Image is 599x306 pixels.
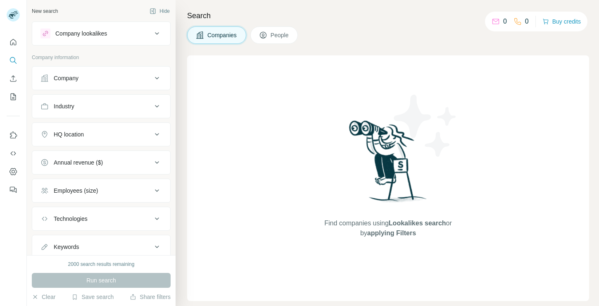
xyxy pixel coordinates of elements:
[54,215,88,223] div: Technologies
[55,29,107,38] div: Company lookalikes
[503,17,507,26] p: 0
[7,35,20,50] button: Quick start
[367,229,416,237] span: applying Filters
[32,293,55,301] button: Clear
[32,237,170,257] button: Keywords
[32,181,170,201] button: Employees (size)
[32,96,170,116] button: Industry
[7,71,20,86] button: Enrich CSV
[7,182,20,197] button: Feedback
[54,102,74,110] div: Industry
[525,17,529,26] p: 0
[271,31,290,39] span: People
[32,68,170,88] button: Company
[54,158,103,167] div: Annual revenue ($)
[7,128,20,143] button: Use Surfe on LinkedIn
[7,89,20,104] button: My lists
[207,31,238,39] span: Companies
[32,153,170,172] button: Annual revenue ($)
[68,261,135,268] div: 2000 search results remaining
[32,54,171,61] p: Company information
[7,53,20,68] button: Search
[32,209,170,229] button: Technologies
[32,124,170,144] button: HQ location
[54,186,98,195] div: Employees (size)
[345,118,431,210] img: Surfe Illustration - Woman searching with binoculars
[144,5,176,17] button: Hide
[322,218,454,238] span: Find companies using or by
[542,16,581,27] button: Buy credits
[71,293,114,301] button: Save search
[54,243,79,251] div: Keywords
[32,7,58,15] div: New search
[389,220,446,227] span: Lookalikes search
[54,74,78,82] div: Company
[32,24,170,43] button: Company lookalikes
[388,88,463,163] img: Surfe Illustration - Stars
[7,146,20,161] button: Use Surfe API
[130,293,171,301] button: Share filters
[7,164,20,179] button: Dashboard
[54,130,84,139] div: HQ location
[187,10,589,22] h4: Search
